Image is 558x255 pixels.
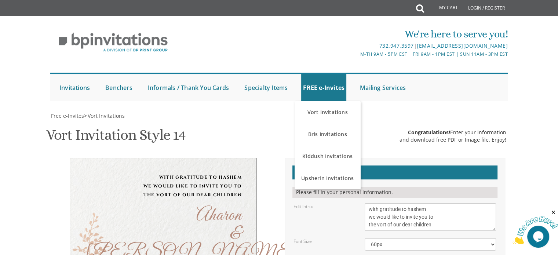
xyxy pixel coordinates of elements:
[293,203,313,210] label: Edit Intro:
[50,27,176,58] img: BP Invitation Loft
[358,74,408,101] a: Mailing Services
[46,127,186,149] h1: Vort Invitation Style 14
[242,74,289,101] a: Specialty Items
[295,123,361,145] a: Bris Invitations
[400,129,506,136] div: Enter your information
[513,209,558,244] iframe: chat widget
[58,74,92,101] a: Invitations
[400,136,506,143] div: and download free PDF or Image file. Enjoy!
[146,74,231,101] a: Informals / Thank You Cards
[295,145,361,167] a: Kiddush Invitations
[203,41,508,50] div: |
[84,112,125,119] span: >
[103,74,134,101] a: Benchers
[51,112,84,119] span: Free e-Invites
[423,1,463,15] a: My Cart
[87,112,125,119] a: Vort Invitations
[88,112,125,119] span: Vort Invitations
[295,101,361,123] a: Vort Invitations
[301,74,346,101] a: FREE e-Invites
[365,203,496,231] textarea: With much gratitude to Hashem We would like to invite you to The vort of our children
[85,173,242,199] div: with gratitude to hashem we would like to invite you to the vort of our dear children
[292,165,497,179] h2: Customizations
[417,42,508,49] a: [EMAIL_ADDRESS][DOMAIN_NAME]
[293,238,312,244] label: Font Size
[50,112,84,119] a: Free e-Invites
[203,50,508,58] div: M-Th 9am - 5pm EST | Fri 9am - 1pm EST | Sun 11am - 3pm EST
[295,167,361,189] a: Upsherin Invitations
[292,187,497,198] div: Please fill in your personal information.
[379,42,413,49] a: 732.947.3597
[203,27,508,41] div: We're here to serve you!
[408,129,450,136] span: Congratulations!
